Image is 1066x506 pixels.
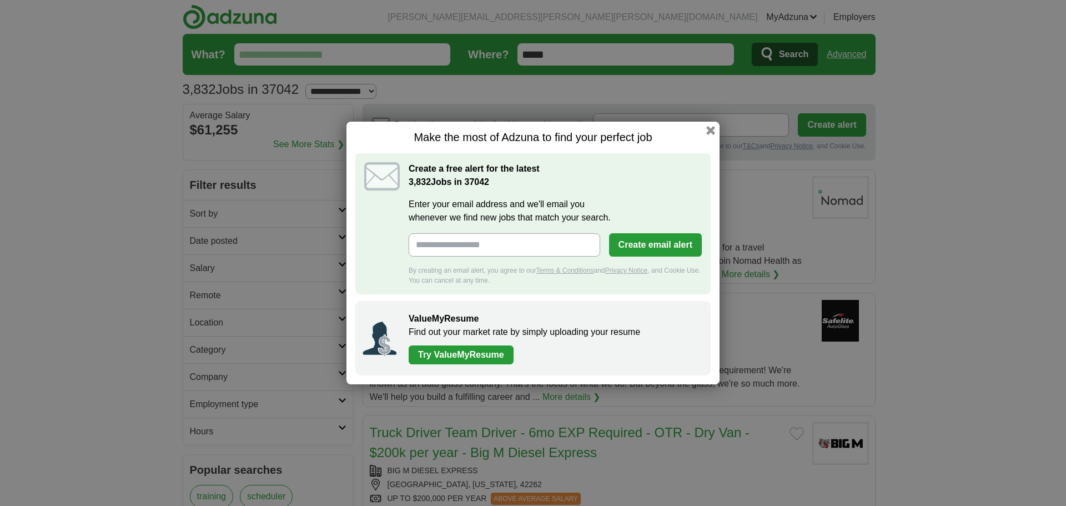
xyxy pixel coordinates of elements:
[409,312,700,325] h2: ValueMyResume
[409,177,489,187] strong: Jobs in 37042
[409,345,514,364] a: Try ValueMyResume
[609,233,702,257] button: Create email alert
[409,325,700,339] p: Find out your market rate by simply uploading your resume
[409,176,431,189] span: 3,832
[409,265,702,285] div: By creating an email alert, you agree to our and , and Cookie Use. You can cancel at any time.
[409,198,702,224] label: Enter your email address and we'll email you whenever we find new jobs that match your search.
[605,267,648,274] a: Privacy Notice
[536,267,594,274] a: Terms & Conditions
[409,162,702,189] h2: Create a free alert for the latest
[364,162,400,191] img: icon_email.svg
[355,131,711,144] h1: Make the most of Adzuna to find your perfect job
